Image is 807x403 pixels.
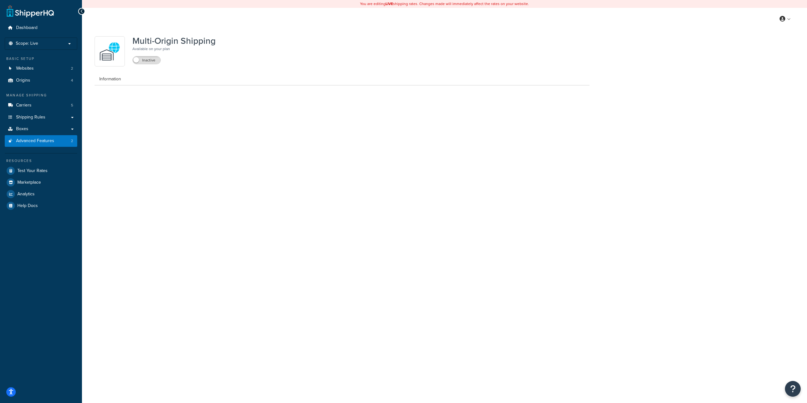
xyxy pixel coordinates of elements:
label: Inactive [133,56,160,64]
b: LIVE [386,1,393,7]
span: 4 [71,78,73,83]
span: Origins [16,78,30,83]
a: Marketplace [5,177,77,188]
p: Available on your plan [132,46,216,52]
span: Help Docs [17,203,38,209]
span: Advanced Features [16,138,54,144]
img: WatD5o0RtDAAAAAElFTkSuQmCC [99,40,121,62]
a: Carriers5 [5,100,77,111]
span: Scope: Live [16,41,38,46]
li: Advanced Features [5,135,77,147]
a: Shipping Rules [5,112,77,123]
div: Resources [5,158,77,164]
span: Dashboard [16,25,38,31]
span: Test Your Rates [17,168,48,174]
a: Information [95,73,126,85]
span: Marketplace [17,180,41,185]
span: Analytics [17,192,35,197]
span: 2 [71,138,73,144]
a: Origins4 [5,75,77,86]
div: Basic Setup [5,56,77,61]
span: Boxes [16,126,28,132]
li: Carriers [5,100,77,111]
li: Origins [5,75,77,86]
span: Shipping Rules [16,115,45,120]
a: Test Your Rates [5,165,77,176]
a: Analytics [5,188,77,200]
span: Websites [16,66,34,71]
li: Websites [5,63,77,74]
a: Boxes [5,123,77,135]
div: Manage Shipping [5,93,77,98]
a: Websites2 [5,63,77,74]
button: Open Resource Center [785,381,801,397]
a: Dashboard [5,22,77,34]
h1: Multi-Origin Shipping [132,36,216,46]
a: Advanced Features2 [5,135,77,147]
span: 2 [71,66,73,71]
a: Help Docs [5,200,77,211]
span: Carriers [16,103,32,108]
span: 5 [71,103,73,108]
